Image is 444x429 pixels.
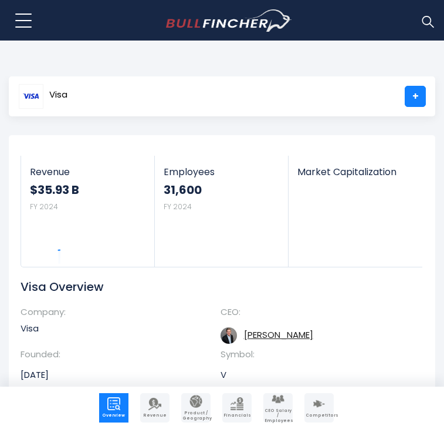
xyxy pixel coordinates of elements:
[405,86,426,107] a: +
[21,348,85,365] th: Founded:
[265,408,292,423] span: CEO Salary / Employees
[30,202,58,212] small: FY 2024
[21,323,206,339] td: Visa
[181,393,211,423] a: Company Product/Geography
[166,9,292,32] img: bullfincher logo
[140,393,170,423] a: Company Revenue
[221,348,285,365] th: Symbol:
[18,86,68,107] a: Visa
[297,166,414,177] span: Market Capitalization
[21,364,206,386] td: [DATE]
[221,364,406,386] td: V
[223,413,250,418] span: Financials
[21,279,406,294] h1: Visa Overview
[99,393,128,423] a: Company Overview
[222,393,252,423] a: Company Financials
[21,306,85,323] th: Company:
[141,413,168,418] span: Revenue
[155,156,288,267] a: Employees 31,600 FY 2024
[21,156,154,267] a: Revenue $35.93 B FY 2024
[182,411,209,421] span: Product / Geography
[289,156,422,192] a: Market Capitalization
[100,413,127,418] span: Overview
[166,9,292,32] a: Go to homepage
[164,166,279,177] span: Employees
[49,90,67,100] span: Visa
[221,306,285,323] th: CEO:
[19,84,43,109] img: V logo
[221,386,285,402] th: Industry:
[164,202,192,212] small: FY 2024
[244,329,313,341] a: ceo
[263,393,293,423] a: Company Employees
[306,413,333,418] span: Competitors
[164,182,279,197] strong: 31,600
[21,386,85,402] th: Exchange:
[304,393,334,423] a: Company Competitors
[30,182,145,197] strong: $35.93 B
[221,327,237,344] img: ryan-mcinerney.jpg
[30,166,145,177] span: Revenue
